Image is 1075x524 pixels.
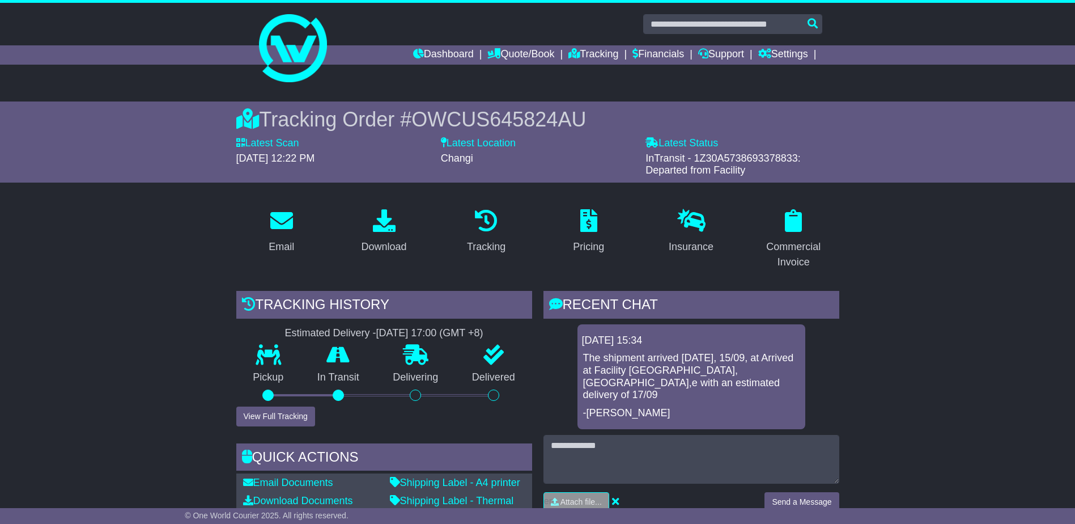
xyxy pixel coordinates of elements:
[243,495,353,506] a: Download Documents
[376,327,483,340] div: [DATE] 17:00 (GMT +8)
[236,327,532,340] div: Estimated Delivery -
[236,291,532,322] div: Tracking history
[411,108,586,131] span: OWCUS645824AU
[441,153,473,164] span: Changi
[755,239,832,270] div: Commercial Invoice
[487,45,554,65] a: Quote/Book
[573,239,604,255] div: Pricing
[361,239,406,255] div: Download
[269,239,294,255] div: Email
[390,477,520,488] a: Shipping Label - A4 printer
[645,137,718,150] label: Latest Status
[543,291,839,322] div: RECENT CHAT
[236,407,315,426] button: View Full Tracking
[645,153,801,176] span: InTransit - 1Z30A5738693378833: Departed from Facility
[236,137,299,150] label: Latest Scan
[764,492,839,512] button: Send a Message
[568,45,618,65] a: Tracking
[582,335,801,347] div: [DATE] 15:34
[376,371,456,384] p: Delivering
[185,511,349,520] span: © One World Courier 2025. All rights reserved.
[460,205,513,259] a: Tracking
[583,407,800,420] p: -[PERSON_NAME]
[583,352,800,401] p: The shipment arrived [DATE], 15/09, at Arrived at Facility [GEOGRAPHIC_DATA], [GEOGRAPHIC_DATA],e...
[354,205,414,259] a: Download
[243,477,333,488] a: Email Documents
[632,45,684,65] a: Financials
[236,107,839,132] div: Tracking Order #
[669,239,713,255] div: Insurance
[413,45,474,65] a: Dashboard
[661,205,721,259] a: Insurance
[236,371,301,384] p: Pickup
[566,205,611,259] a: Pricing
[698,45,744,65] a: Support
[467,239,505,255] div: Tracking
[455,371,532,384] p: Delivered
[300,371,376,384] p: In Transit
[261,205,301,259] a: Email
[236,153,315,164] span: [DATE] 12:22 PM
[758,45,808,65] a: Settings
[236,443,532,474] div: Quick Actions
[390,495,514,519] a: Shipping Label - Thermal printer
[748,205,839,274] a: Commercial Invoice
[441,137,516,150] label: Latest Location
